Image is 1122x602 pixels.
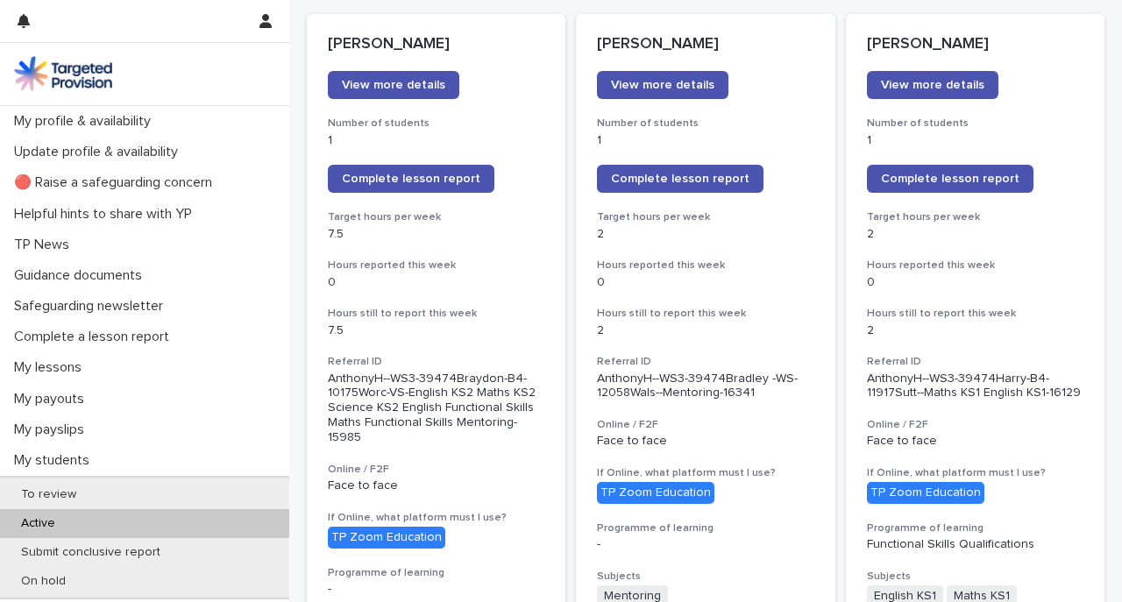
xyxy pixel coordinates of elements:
[867,323,1083,338] p: 2
[597,165,763,193] a: Complete lesson report
[867,275,1083,290] p: 0
[328,478,544,493] p: Face to face
[328,165,494,193] a: Complete lesson report
[597,372,813,401] p: AnthonyH--WS3-39474Bradley -WS-12058Wals--Mentoring-16341
[7,298,177,315] p: Safeguarding newsletter
[867,307,1083,321] h3: Hours still to report this week
[328,463,544,477] h3: Online / F2F
[867,466,1083,480] h3: If Online, what platform must I use?
[328,323,544,338] p: 7.5
[7,574,80,589] p: On hold
[597,466,813,480] h3: If Online, what platform must I use?
[328,527,445,549] div: TP Zoom Education
[14,56,112,91] img: M5nRWzHhSzIhMunXDL62
[7,206,206,223] p: Helpful hints to share with YP
[867,210,1083,224] h3: Target hours per week
[867,259,1083,273] h3: Hours reported this week
[7,452,103,469] p: My students
[328,227,544,242] p: 7.5
[611,79,714,91] span: View more details
[597,275,813,290] p: 0
[867,117,1083,131] h3: Number of students
[597,133,813,148] p: 1
[328,582,544,597] p: -
[867,165,1033,193] a: Complete lesson report
[881,79,984,91] span: View more details
[867,35,1083,54] p: [PERSON_NAME]
[328,117,544,131] h3: Number of students
[597,323,813,338] p: 2
[328,511,544,525] h3: If Online, what platform must I use?
[328,259,544,273] h3: Hours reported this week
[611,173,749,185] span: Complete lesson report
[7,329,183,345] p: Complete a lesson report
[867,227,1083,242] p: 2
[328,372,544,445] p: AnthonyH--WS3-39474Braydon-B4-10175Worc-VS-English KS2 Maths KS2 Science KS2 English Functional S...
[597,259,813,273] h3: Hours reported this week
[7,237,83,253] p: TP News
[597,307,813,321] h3: Hours still to report this week
[867,570,1083,584] h3: Subjects
[597,227,813,242] p: 2
[867,521,1083,535] h3: Programme of learning
[867,71,998,99] a: View more details
[597,35,813,54] p: [PERSON_NAME]
[867,355,1083,369] h3: Referral ID
[328,35,544,54] p: [PERSON_NAME]
[7,487,90,502] p: To review
[7,144,192,160] p: Update profile & availability
[7,391,98,407] p: My payouts
[328,133,544,148] p: 1
[328,71,459,99] a: View more details
[7,113,165,130] p: My profile & availability
[597,521,813,535] h3: Programme of learning
[7,174,226,191] p: 🔴 Raise a safeguarding concern
[328,566,544,580] h3: Programme of learning
[867,372,1083,401] p: AnthonyH--WS3-39474Harry-B4-11917Sutt--Maths KS1 English KS1-16129
[328,307,544,321] h3: Hours still to report this week
[597,570,813,584] h3: Subjects
[597,434,813,449] p: Face to face
[867,482,984,504] div: TP Zoom Education
[867,133,1083,148] p: 1
[7,267,156,284] p: Guidance documents
[597,117,813,131] h3: Number of students
[342,79,445,91] span: View more details
[328,275,544,290] p: 0
[597,418,813,432] h3: Online / F2F
[7,421,98,438] p: My payslips
[328,210,544,224] h3: Target hours per week
[7,516,69,531] p: Active
[342,173,480,185] span: Complete lesson report
[7,545,174,560] p: Submit conclusive report
[328,355,544,369] h3: Referral ID
[7,359,96,376] p: My lessons
[597,210,813,224] h3: Target hours per week
[867,418,1083,432] h3: Online / F2F
[597,482,714,504] div: TP Zoom Education
[867,537,1083,552] p: Functional Skills Qualifications
[881,173,1019,185] span: Complete lesson report
[597,537,813,552] p: -
[597,355,813,369] h3: Referral ID
[597,71,728,99] a: View more details
[867,434,1083,449] p: Face to face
